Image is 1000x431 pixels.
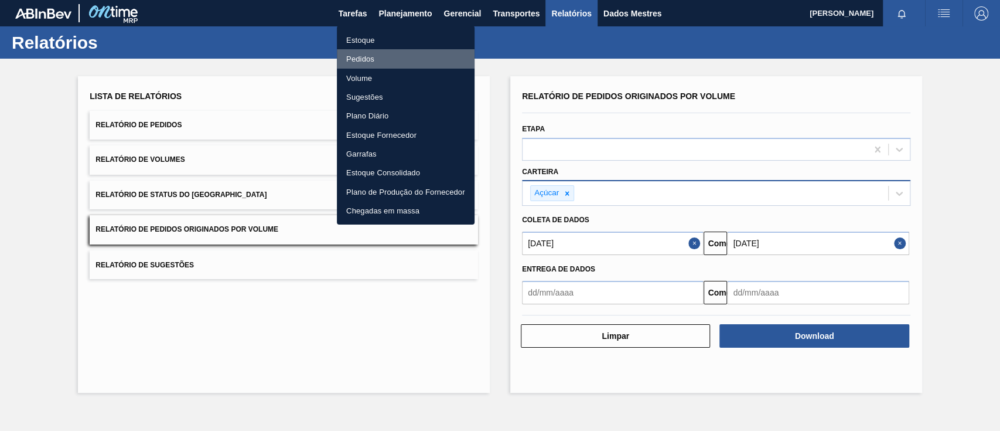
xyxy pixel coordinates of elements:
font: Chegadas em massa [346,206,419,215]
font: Volume [346,73,372,82]
font: Pedidos [346,55,374,63]
a: Volume [337,69,475,87]
font: Plano Diário [346,111,388,120]
a: Sugestões [337,87,475,106]
a: Estoque Fornecedor [337,125,475,144]
a: Estoque Consolidado [337,163,475,182]
a: Estoque [337,30,475,49]
a: Plano Diário [337,106,475,125]
font: Sugestões [346,93,383,101]
a: Chegadas em massa [337,201,475,220]
font: Estoque Fornecedor [346,130,417,139]
font: Estoque [346,36,375,45]
font: Plano de Produção do Fornecedor [346,187,465,196]
font: Estoque Consolidado [346,168,420,177]
a: Plano de Produção do Fornecedor [337,182,475,201]
a: Garrafas [337,144,475,163]
font: Garrafas [346,150,377,158]
a: Pedidos [337,49,475,68]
